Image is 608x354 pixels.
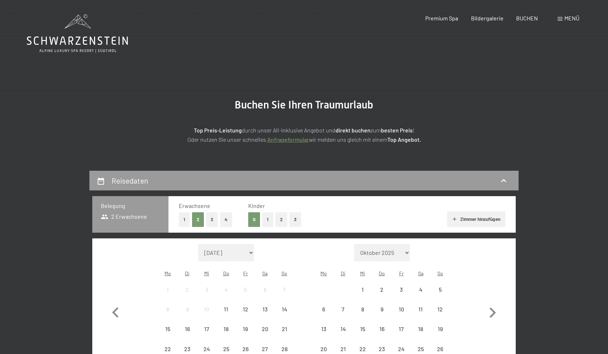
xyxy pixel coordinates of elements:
[411,280,430,299] div: Anreise nicht möglich
[101,202,160,210] h3: Belegung
[289,212,301,227] button: 3
[360,270,365,276] abbr: Mittwoch
[236,306,254,324] div: 12
[275,287,293,305] div: 7
[197,319,216,339] div: Wed Sep 17 2025
[197,280,216,299] div: Anreise nicht möglich
[179,202,210,209] span: Erwachsene
[178,306,196,324] div: 9
[431,306,449,324] div: 12
[335,127,371,134] strong: direkt buchen
[373,306,391,324] div: 9
[236,280,255,299] div: Anreise nicht möglich
[255,319,275,339] div: Sat Sep 20 2025
[125,126,483,144] p: durch unser All-inklusive Angebot und zum ! Oder nutzen Sie unser schnelles wir melden uns gleich...
[256,306,274,324] div: 13
[177,280,197,299] div: Anreise nicht möglich
[179,212,190,227] button: 1
[418,270,423,276] abbr: Samstag
[333,319,353,339] div: Tue Oct 14 2025
[353,280,372,299] div: Wed Oct 01 2025
[217,326,235,344] div: 18
[198,306,216,324] div: 10
[392,319,411,339] div: Anreise nicht möglich
[372,280,392,299] div: Anreise nicht möglich
[248,202,265,209] span: Kinder
[437,270,443,276] abbr: Sonntag
[158,280,177,299] div: Anreise nicht möglich
[101,213,147,220] span: 2 Erwachsene
[372,280,392,299] div: Thu Oct 02 2025
[431,280,450,299] div: Anreise nicht möglich
[275,300,294,319] div: Anreise nicht möglich
[178,326,196,344] div: 16
[177,300,197,319] div: Tue Sep 09 2025
[381,127,413,134] strong: besten Preis
[353,300,372,319] div: Wed Oct 08 2025
[333,319,353,339] div: Anreise nicht möglich
[255,280,275,299] div: Sat Sep 06 2025
[275,326,293,344] div: 21
[275,319,294,339] div: Anreise nicht möglich
[412,326,430,344] div: 18
[411,280,430,299] div: Sat Oct 04 2025
[177,280,197,299] div: Tue Sep 02 2025
[256,287,274,305] div: 6
[235,98,373,111] span: Buchen Sie Ihren Traumurlaub
[178,287,196,305] div: 2
[314,300,333,319] div: Mon Oct 06 2025
[236,300,255,319] div: Fri Sep 12 2025
[177,319,197,339] div: Tue Sep 16 2025
[516,15,538,21] a: BUCHEN
[192,212,204,227] button: 2
[185,270,190,276] abbr: Dienstag
[275,280,294,299] div: Anreise nicht möglich
[392,287,410,305] div: 3
[177,319,197,339] div: Anreise nicht möglich
[236,280,255,299] div: Fri Sep 05 2025
[425,15,458,21] a: Premium Spa
[197,300,216,319] div: Anreise nicht möglich
[431,319,450,339] div: Sun Oct 19 2025
[236,287,254,305] div: 5
[197,300,216,319] div: Wed Sep 10 2025
[112,176,148,185] h2: Reisedaten
[158,280,177,299] div: Mon Sep 01 2025
[275,212,287,227] button: 2
[333,300,353,319] div: Tue Oct 07 2025
[217,287,235,305] div: 4
[204,270,209,276] abbr: Mittwoch
[236,319,255,339] div: Anreise nicht möglich
[220,212,232,227] button: 4
[431,280,450,299] div: Sun Oct 05 2025
[262,212,273,227] button: 1
[353,287,371,305] div: 1
[411,300,430,319] div: Sat Oct 11 2025
[158,300,177,319] div: Mon Sep 08 2025
[267,136,309,143] a: Anfrageformular
[392,319,411,339] div: Fri Oct 17 2025
[431,319,450,339] div: Anreise nicht möglich
[236,326,254,344] div: 19
[392,306,410,324] div: 10
[223,270,229,276] abbr: Donnerstag
[165,270,171,276] abbr: Montag
[353,326,371,344] div: 15
[411,319,430,339] div: Sat Oct 18 2025
[275,300,294,319] div: Sun Sep 14 2025
[194,127,242,134] strong: Top Preis-Leistung
[353,280,372,299] div: Anreise nicht möglich
[314,300,333,319] div: Anreise nicht möglich
[262,270,268,276] abbr: Samstag
[236,300,255,319] div: Anreise nicht möglich
[159,326,177,344] div: 15
[255,280,275,299] div: Anreise nicht möglich
[412,306,430,324] div: 11
[411,300,430,319] div: Anreise nicht möglich
[216,280,236,299] div: Anreise nicht möglich
[471,15,504,21] a: Bildergalerie
[320,270,327,276] abbr: Montag
[353,300,372,319] div: Anreise nicht möglich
